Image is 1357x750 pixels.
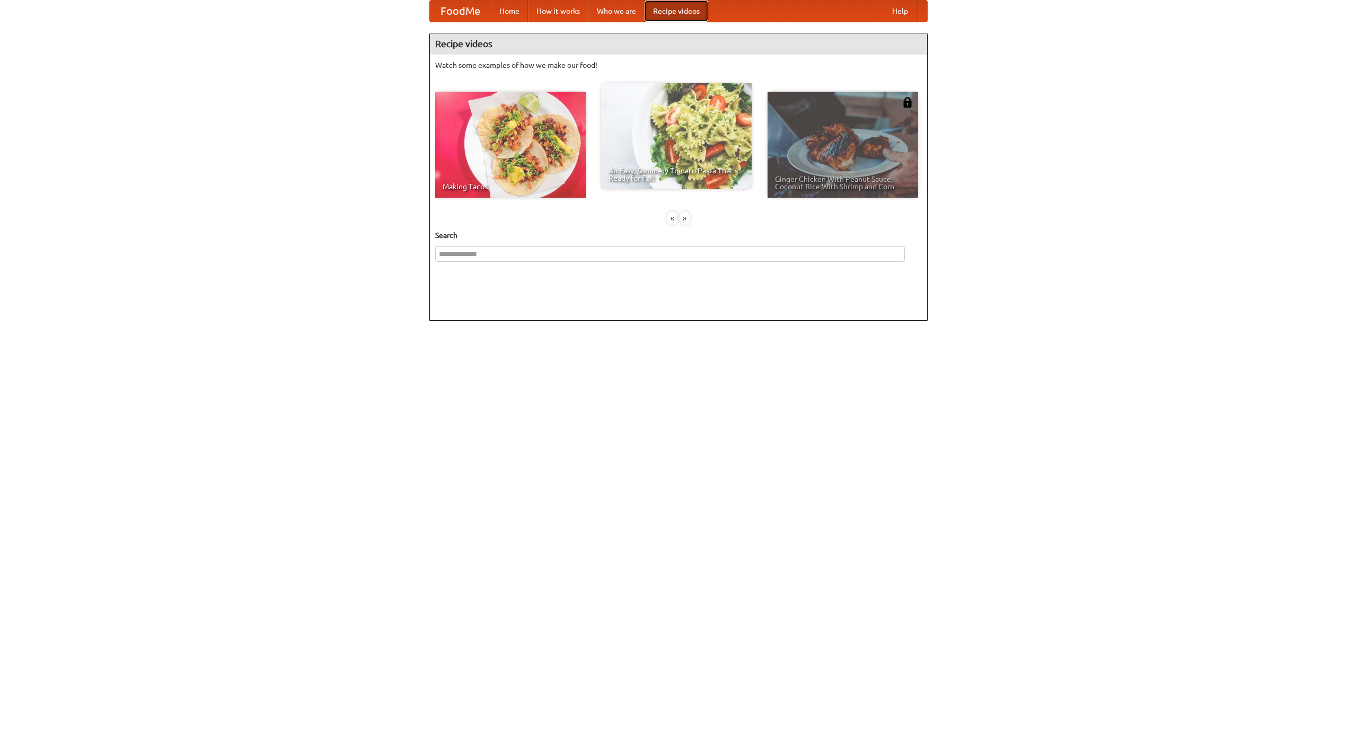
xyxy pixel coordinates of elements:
img: 483408.png [902,97,913,108]
span: An Easy, Summery Tomato Pasta That's Ready for Fall [609,167,744,182]
a: Home [491,1,528,22]
a: Making Tacos [435,92,586,198]
div: » [680,211,690,225]
div: « [667,211,677,225]
h4: Recipe videos [430,33,927,55]
h5: Search [435,230,922,241]
a: How it works [528,1,588,22]
a: Help [884,1,917,22]
span: Making Tacos [443,183,578,190]
p: Watch some examples of how we make our food! [435,60,922,70]
a: Who we are [588,1,645,22]
a: FoodMe [430,1,491,22]
a: An Easy, Summery Tomato Pasta That's Ready for Fall [601,83,752,189]
a: Recipe videos [645,1,708,22]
